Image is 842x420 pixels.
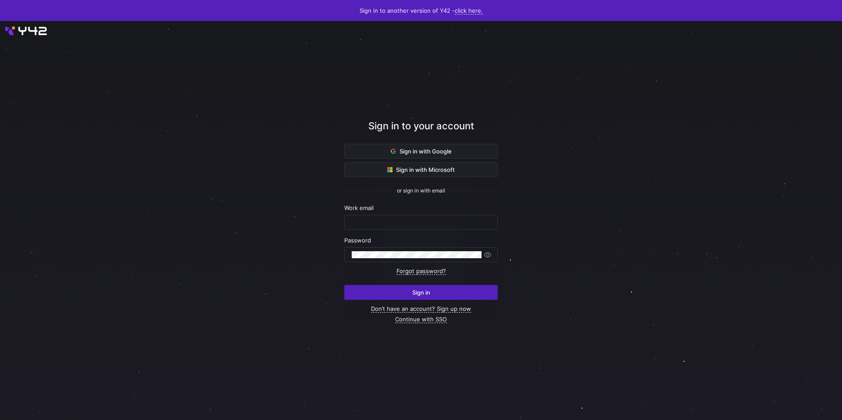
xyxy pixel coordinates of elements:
[344,144,498,159] button: Sign in with Google
[395,316,447,323] a: Continue with SSO
[397,188,445,194] span: or sign in with email
[344,119,498,144] div: Sign in to your account
[344,285,498,300] button: Sign in
[344,162,498,177] button: Sign in with Microsoft
[344,237,371,244] span: Password
[371,305,471,313] a: Don’t have an account? Sign up now
[387,166,455,173] span: Sign in with Microsoft
[396,267,446,275] a: Forgot password?
[455,7,483,14] a: click here.
[412,289,430,296] span: Sign in
[391,148,452,155] span: Sign in with Google
[344,204,374,211] span: Work email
